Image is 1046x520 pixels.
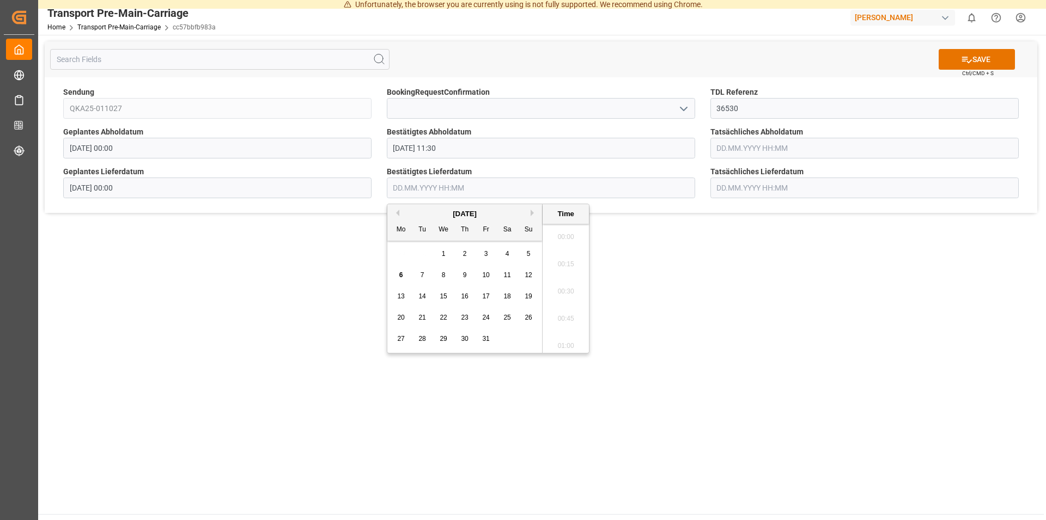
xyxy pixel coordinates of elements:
[531,210,537,216] button: Next Month
[394,311,408,325] div: Choose Monday, October 20th, 2025
[522,290,536,303] div: Choose Sunday, October 19th, 2025
[421,271,424,279] span: 7
[437,247,451,261] div: Choose Wednesday, October 1st, 2025
[959,5,984,30] button: show 0 new notifications
[63,126,143,138] span: Geplantes Abholdatum
[545,209,586,219] div: Time
[479,247,493,261] div: Choose Friday, October 3rd, 2025
[47,23,65,31] a: Home
[710,126,803,138] span: Tatsächliches Abholdatum
[503,271,510,279] span: 11
[394,268,408,282] div: Choose Monday, October 6th, 2025
[962,69,994,77] span: Ctrl/CMD + S
[522,268,536,282] div: Choose Sunday, October 12th, 2025
[418,314,425,321] span: 21
[482,335,489,342] span: 31
[458,223,472,237] div: Th
[458,268,472,282] div: Choose Thursday, October 9th, 2025
[479,268,493,282] div: Choose Friday, October 10th, 2025
[397,292,404,300] span: 13
[525,292,532,300] span: 19
[850,10,955,26] div: [PERSON_NAME]
[416,268,429,282] div: Choose Tuesday, October 7th, 2025
[387,166,472,178] span: Bestätigtes Lieferdatum
[522,223,536,237] div: Su
[416,311,429,325] div: Choose Tuesday, October 21st, 2025
[939,49,1015,70] button: SAVE
[418,292,425,300] span: 14
[437,311,451,325] div: Choose Wednesday, October 22nd, 2025
[479,290,493,303] div: Choose Friday, October 17th, 2025
[850,7,959,28] button: [PERSON_NAME]
[440,335,447,342] span: 29
[394,290,408,303] div: Choose Monday, October 13th, 2025
[63,178,372,198] input: DD.MM.YYYY HH:MM
[387,178,695,198] input: DD.MM.YYYY HH:MM
[442,250,446,258] span: 1
[437,332,451,346] div: Choose Wednesday, October 29th, 2025
[710,178,1019,198] input: DD.MM.YYYY HH:MM
[393,210,399,216] button: Previous Month
[437,290,451,303] div: Choose Wednesday, October 15th, 2025
[482,292,489,300] span: 17
[399,271,403,279] span: 6
[479,311,493,325] div: Choose Friday, October 24th, 2025
[63,87,94,98] span: Sendung
[47,5,216,21] div: Transport Pre-Main-Carriage
[63,166,144,178] span: Geplantes Lieferdatum
[387,87,490,98] span: BookingRequestConfirmation
[463,250,467,258] span: 2
[484,250,488,258] span: 3
[397,314,404,321] span: 20
[522,311,536,325] div: Choose Sunday, October 26th, 2025
[674,100,691,117] button: open menu
[525,314,532,321] span: 26
[63,138,372,158] input: DD.MM.YYYY HH:MM
[501,290,514,303] div: Choose Saturday, October 18th, 2025
[458,311,472,325] div: Choose Thursday, October 23rd, 2025
[479,332,493,346] div: Choose Friday, October 31st, 2025
[440,292,447,300] span: 15
[387,209,542,219] div: [DATE]
[416,223,429,237] div: Tu
[440,314,447,321] span: 22
[482,271,489,279] span: 10
[501,268,514,282] div: Choose Saturday, October 11th, 2025
[710,87,758,98] span: TDL Referenz
[503,292,510,300] span: 18
[522,247,536,261] div: Choose Sunday, October 5th, 2025
[461,314,468,321] span: 23
[461,292,468,300] span: 16
[501,223,514,237] div: Sa
[479,223,493,237] div: Fr
[397,335,404,342] span: 27
[710,166,804,178] span: Tatsächliches Lieferdatum
[387,138,695,158] input: DD.MM.YYYY HH:MM
[458,290,472,303] div: Choose Thursday, October 16th, 2025
[394,223,408,237] div: Mo
[710,138,1019,158] input: DD.MM.YYYY HH:MM
[501,311,514,325] div: Choose Saturday, October 25th, 2025
[50,49,390,70] input: Search Fields
[416,290,429,303] div: Choose Tuesday, October 14th, 2025
[458,247,472,261] div: Choose Thursday, October 2nd, 2025
[501,247,514,261] div: Choose Saturday, October 4th, 2025
[387,126,471,138] span: Bestätigtes Abholdatum
[482,314,489,321] span: 24
[506,250,509,258] span: 4
[461,335,468,342] span: 30
[418,335,425,342] span: 28
[442,271,446,279] span: 8
[527,250,531,258] span: 5
[77,23,161,31] a: Transport Pre-Main-Carriage
[984,5,1008,30] button: Help Center
[458,332,472,346] div: Choose Thursday, October 30th, 2025
[394,332,408,346] div: Choose Monday, October 27th, 2025
[503,314,510,321] span: 25
[463,271,467,279] span: 9
[416,332,429,346] div: Choose Tuesday, October 28th, 2025
[391,243,539,350] div: month 2025-10
[437,268,451,282] div: Choose Wednesday, October 8th, 2025
[437,223,451,237] div: We
[525,271,532,279] span: 12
